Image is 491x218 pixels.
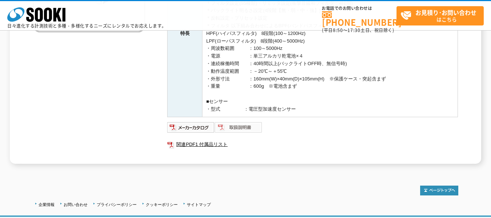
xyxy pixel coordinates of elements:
[39,202,55,207] a: 企業情報
[347,27,361,33] span: 17:30
[397,6,484,25] a: お見積り･お問い合わせはこちら
[167,140,458,149] a: 関連PDF1 付属品リスト
[401,7,483,25] span: はこちら
[333,27,343,33] span: 8:50
[415,8,476,17] strong: お見積り･お問い合わせ
[167,126,215,132] a: メーカーカタログ
[322,6,397,11] span: お電話でのお問い合わせは
[215,126,262,132] a: 取扱説明書
[322,27,394,33] span: (平日 ～ 土日、祝日除く)
[7,24,166,28] p: 日々進化する計測技術と多種・多様化するニーズにレンタルでお応えします。
[64,202,88,207] a: お問い合わせ
[187,202,211,207] a: サイトマップ
[97,202,137,207] a: プライバシーポリシー
[146,202,178,207] a: クッキーポリシー
[420,186,458,195] img: トップページへ
[322,11,397,26] a: [PHONE_NUMBER]
[215,122,262,133] img: 取扱説明書
[167,122,215,133] img: メーカーカタログ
